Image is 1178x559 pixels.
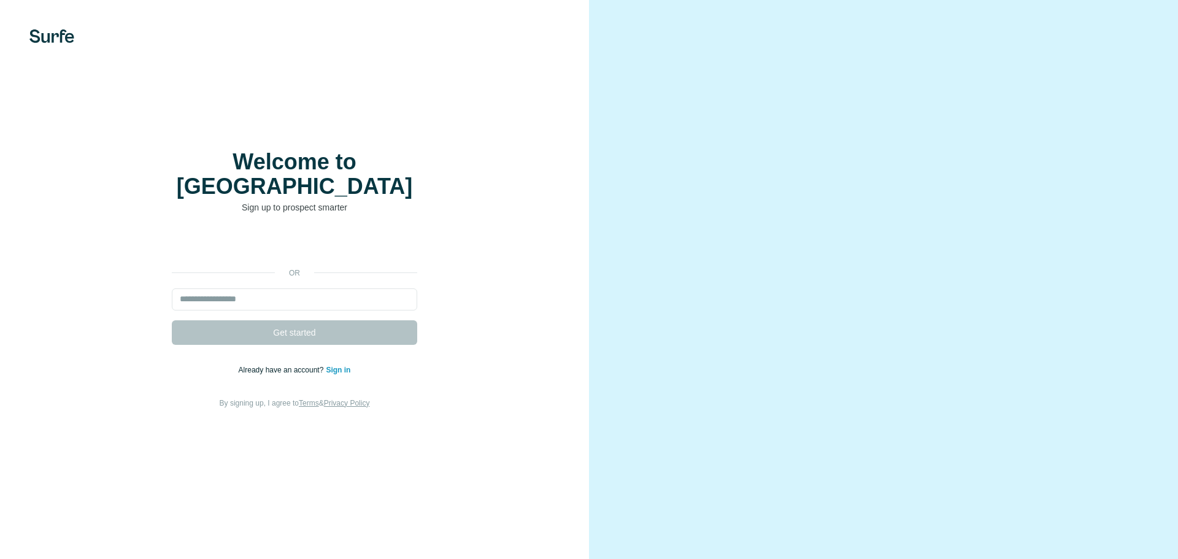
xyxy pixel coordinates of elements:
[172,150,417,199] h1: Welcome to [GEOGRAPHIC_DATA]
[324,399,370,407] a: Privacy Policy
[220,399,370,407] span: By signing up, I agree to &
[275,268,314,279] p: or
[172,201,417,214] p: Sign up to prospect smarter
[239,366,326,374] span: Already have an account?
[326,366,350,374] a: Sign in
[29,29,74,43] img: Surfe's logo
[166,232,423,259] iframe: Bouton "Se connecter avec Google"
[299,399,319,407] a: Terms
